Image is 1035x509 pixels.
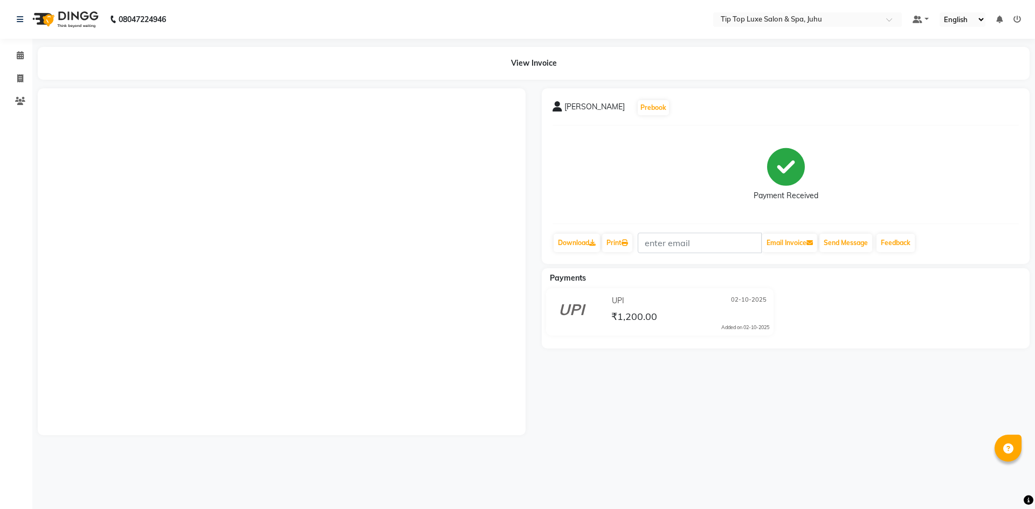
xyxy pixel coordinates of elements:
div: Added on 02-10-2025 [721,324,769,331]
iframe: chat widget [990,466,1024,498]
img: logo [27,4,101,34]
button: Prebook [638,100,669,115]
span: 02-10-2025 [731,295,767,306]
button: Send Message [819,234,872,252]
div: View Invoice [38,47,1030,80]
span: UPI [612,295,624,306]
button: Email Invoice [762,234,817,252]
a: Download [554,234,600,252]
span: [PERSON_NAME] [564,101,625,116]
span: Payments [550,273,586,283]
input: enter email [638,233,762,253]
span: ₹1,200.00 [611,310,657,325]
a: Feedback [877,234,915,252]
a: Print [602,234,632,252]
div: Payment Received [754,190,818,201]
b: 08047224946 [119,4,166,34]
